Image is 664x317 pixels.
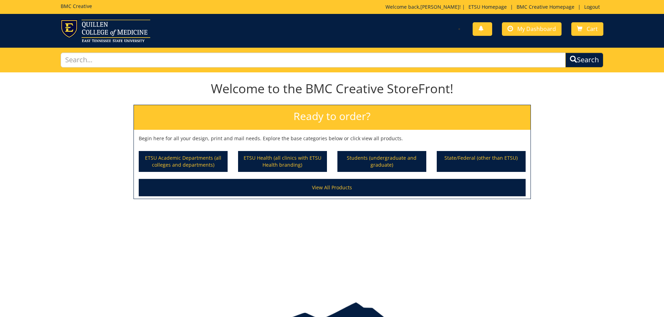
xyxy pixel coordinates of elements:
[581,3,603,10] a: Logout
[571,22,603,36] a: Cart
[139,179,526,196] a: View All Products
[139,135,526,142] p: Begin here for all your design, print and mail needs. Explore the base categories below or click ...
[239,152,326,171] a: ETSU Health (all clinics with ETSU Health branding)
[587,25,598,33] span: Cart
[139,152,227,171] a: ETSU Academic Departments (all colleges and departments)
[437,152,525,171] a: State/Federal (other than ETSU)
[61,3,92,9] h5: BMC Creative
[386,3,603,10] p: Welcome back, ! | | |
[513,3,578,10] a: BMC Creative Homepage
[420,3,459,10] a: [PERSON_NAME]
[565,53,603,68] button: Search
[61,19,150,42] img: ETSU logo
[61,53,566,68] input: Search...
[502,22,562,36] a: My Dashboard
[133,82,531,96] h1: Welcome to the BMC Creative StoreFront!
[338,152,426,171] a: Students (undergraduate and graduate)
[517,25,556,33] span: My Dashboard
[465,3,510,10] a: ETSU Homepage
[134,105,531,130] h2: Ready to order?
